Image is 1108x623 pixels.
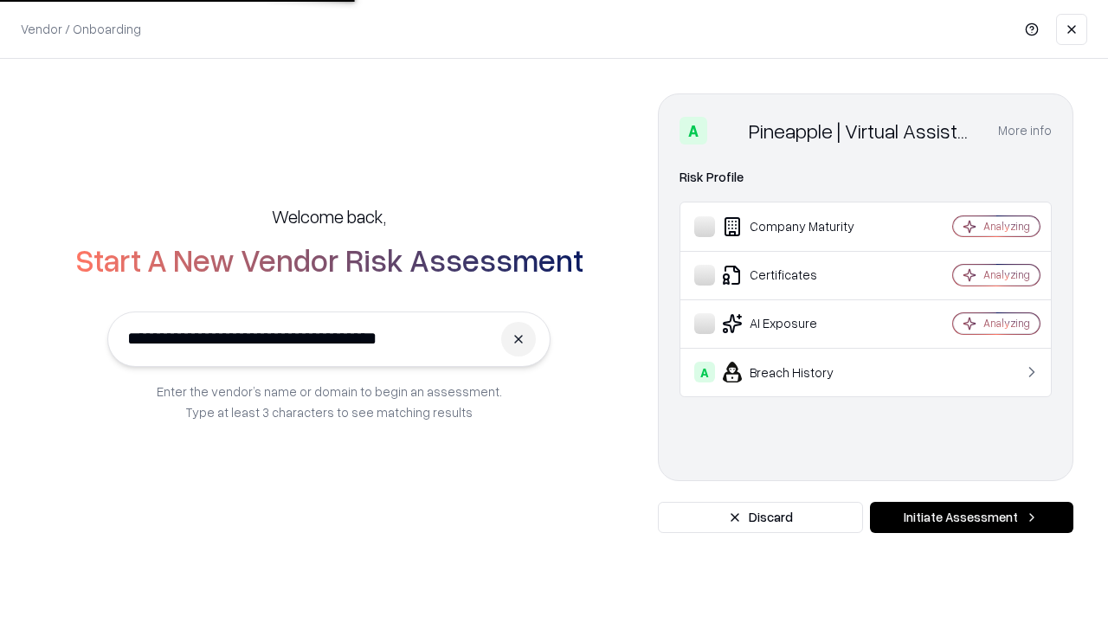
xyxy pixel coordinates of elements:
[694,216,901,237] div: Company Maturity
[694,313,901,334] div: AI Exposure
[714,117,742,145] img: Pineapple | Virtual Assistant Agency
[21,20,141,38] p: Vendor / Onboarding
[694,362,715,382] div: A
[680,117,707,145] div: A
[998,115,1052,146] button: More info
[870,502,1073,533] button: Initiate Assessment
[75,242,583,277] h2: Start A New Vendor Risk Assessment
[983,267,1030,282] div: Analyzing
[157,381,502,422] p: Enter the vendor’s name or domain to begin an assessment. Type at least 3 characters to see match...
[694,362,901,382] div: Breach History
[694,265,901,286] div: Certificates
[749,117,977,145] div: Pineapple | Virtual Assistant Agency
[983,316,1030,331] div: Analyzing
[658,502,863,533] button: Discard
[680,167,1052,188] div: Risk Profile
[272,204,386,228] h5: Welcome back,
[983,219,1030,234] div: Analyzing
